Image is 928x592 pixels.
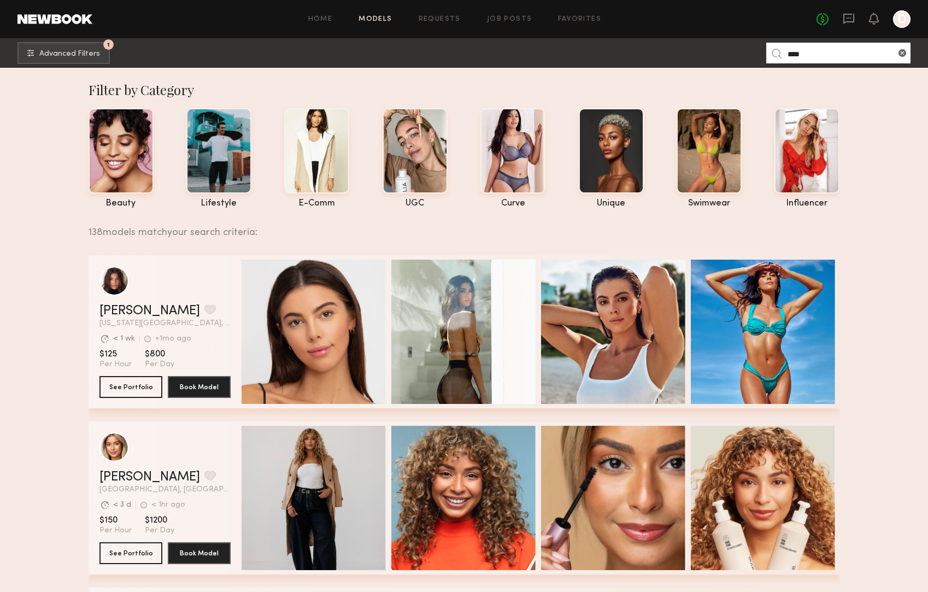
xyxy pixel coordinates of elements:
div: Filter by Category [89,81,840,98]
span: $125 [99,349,132,360]
div: curve [480,199,545,208]
button: See Portfolio [99,376,162,398]
span: Advanced Filters [39,50,100,58]
div: lifestyle [186,199,251,208]
div: < 1 wk [113,335,135,343]
a: [PERSON_NAME] [99,304,200,318]
div: +1mo ago [155,335,191,343]
a: Favorites [558,16,601,23]
div: 138 models match your search criteria: [89,215,831,238]
span: 1 [107,42,110,47]
span: Per Day [145,526,174,536]
button: See Portfolio [99,542,162,564]
div: < 1hr ago [151,501,185,509]
a: Models [359,16,392,23]
a: [PERSON_NAME] [99,471,200,484]
div: beauty [89,199,154,208]
a: Home [308,16,333,23]
span: [GEOGRAPHIC_DATA], [GEOGRAPHIC_DATA] [99,486,231,494]
div: UGC [383,199,448,208]
div: influencer [774,199,839,208]
div: swimwear [677,199,742,208]
button: Book Model [168,542,231,564]
span: Per Hour [99,360,132,370]
button: 1Advanced Filters [17,42,110,64]
a: Job Posts [487,16,532,23]
div: < 3 d [113,501,131,509]
a: D [893,10,911,28]
span: $800 [145,349,174,360]
span: [US_STATE][GEOGRAPHIC_DATA], [GEOGRAPHIC_DATA] [99,320,231,327]
span: Per Hour [99,526,132,536]
span: $150 [99,515,132,526]
button: Book Model [168,376,231,398]
a: Requests [419,16,461,23]
div: unique [579,199,644,208]
span: $1200 [145,515,174,526]
span: Per Day [145,360,174,370]
div: e-comm [284,199,349,208]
